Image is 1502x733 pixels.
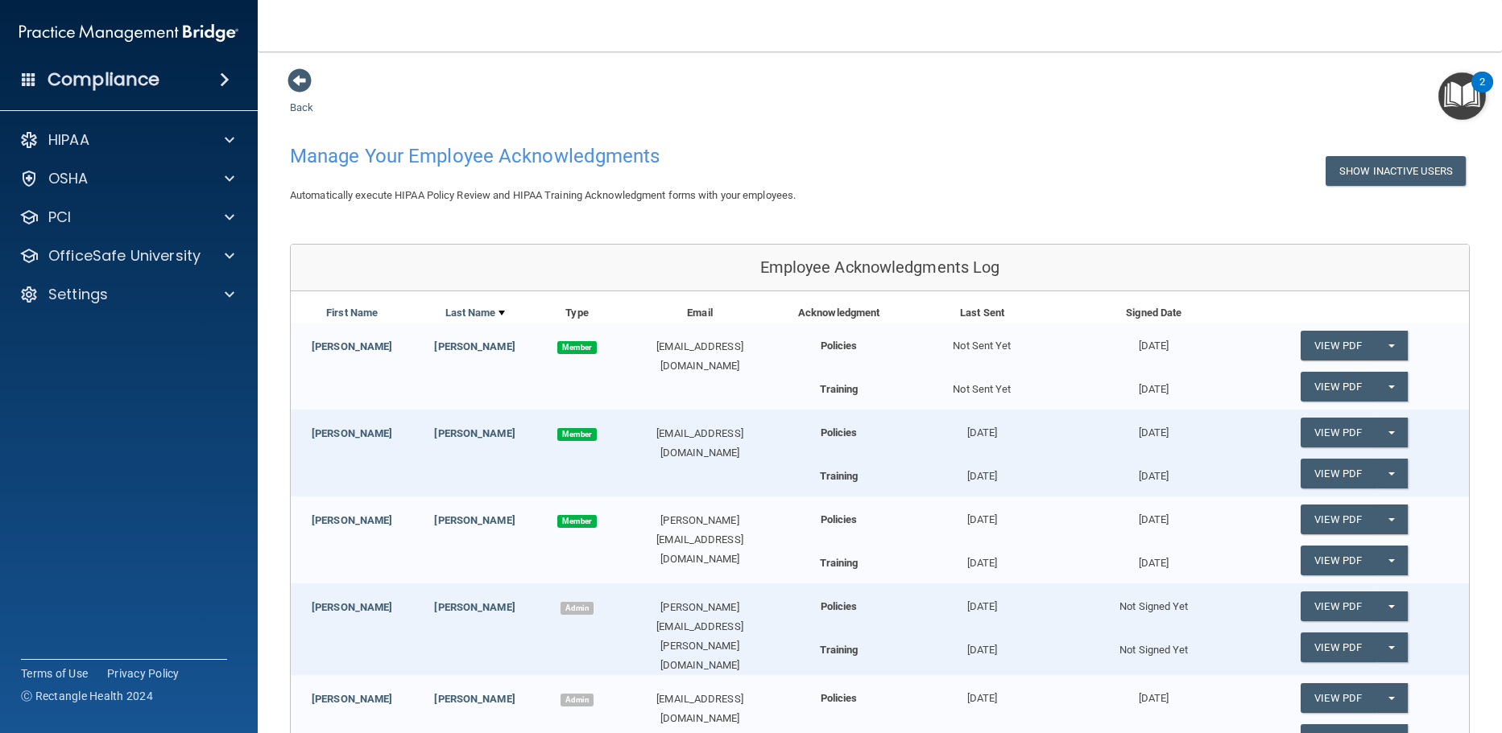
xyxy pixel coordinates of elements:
[557,428,596,441] span: Member
[19,208,234,227] a: PCI
[1301,331,1375,360] a: View PDF
[1301,504,1375,534] a: View PDF
[896,583,1068,616] div: [DATE]
[1068,675,1239,708] div: [DATE]
[290,146,968,167] h4: Manage Your Employee Acknowledgments
[48,208,71,227] p: PCI
[1301,683,1375,713] a: View PDF
[896,496,1068,529] div: [DATE]
[48,130,89,150] p: HIPAA
[434,427,515,439] a: [PERSON_NAME]
[48,285,108,304] p: Settings
[1479,82,1485,103] div: 2
[434,693,515,705] a: [PERSON_NAME]
[821,600,858,612] b: Policies
[312,427,392,439] a: [PERSON_NAME]
[1301,632,1375,662] a: View PDF
[107,665,180,682] a: Privacy Policy
[312,514,392,526] a: [PERSON_NAME]
[1068,496,1239,529] div: [DATE]
[48,68,159,91] h4: Compliance
[618,511,781,569] div: [PERSON_NAME][EMAIL_ADDRESS][DOMAIN_NAME]
[1301,591,1375,621] a: View PDF
[1068,459,1239,486] div: [DATE]
[821,513,858,525] b: Policies
[618,337,781,376] div: [EMAIL_ADDRESS][DOMAIN_NAME]
[820,557,859,569] b: Training
[312,693,392,705] a: [PERSON_NAME]
[21,688,153,704] span: Ⓒ Rectangle Health 2024
[445,303,505,323] a: Last Name
[312,601,392,613] a: [PERSON_NAME]
[820,644,859,656] b: Training
[48,169,89,188] p: OSHA
[618,424,781,463] div: [EMAIL_ADDRESS][DOMAIN_NAME]
[21,665,88,682] a: Terms of Use
[19,246,234,266] a: OfficeSafe University
[536,303,619,323] div: Type
[1068,410,1239,443] div: [DATE]
[1326,156,1466,186] button: Show Inactive Users
[291,245,1469,291] div: Employee Acknowledgments Log
[896,546,1068,573] div: [DATE]
[1068,303,1239,323] div: Signed Date
[821,426,858,439] b: Policies
[1301,372,1375,402] a: View PDF
[326,303,378,323] a: First Name
[820,470,859,482] b: Training
[434,601,515,613] a: [PERSON_NAME]
[896,372,1068,399] div: Not Sent Yet
[896,303,1068,323] div: Last Sent
[19,169,234,188] a: OSHA
[561,602,593,615] span: Admin
[618,598,781,675] div: [PERSON_NAME][EMAIL_ADDRESS][PERSON_NAME][DOMAIN_NAME]
[1301,459,1375,488] a: View PDF
[1068,583,1239,616] div: Not Signed Yet
[896,675,1068,708] div: [DATE]
[290,189,796,201] span: Automatically execute HIPAA Policy Review and HIPAA Training Acknowledgment forms with your emplo...
[820,383,859,395] b: Training
[782,303,896,323] div: Acknowledgment
[896,459,1068,486] div: [DATE]
[1068,546,1239,573] div: [DATE]
[561,694,593,706] span: Admin
[1068,323,1239,356] div: [DATE]
[618,690,781,728] div: [EMAIL_ADDRESS][DOMAIN_NAME]
[1068,632,1239,660] div: Not Signed Yet
[19,130,234,150] a: HIPAA
[312,340,392,352] a: [PERSON_NAME]
[896,323,1068,356] div: Not Sent Yet
[557,341,596,354] span: Member
[434,340,515,352] a: [PERSON_NAME]
[1068,372,1239,399] div: [DATE]
[48,246,201,266] p: OfficeSafe University
[896,410,1068,443] div: [DATE]
[1301,546,1375,575] a: View PDF
[557,515,596,528] span: Member
[618,303,781,323] div: Email
[1301,418,1375,447] a: View PDF
[896,632,1068,660] div: [DATE]
[290,82,313,113] a: Back
[19,285,234,304] a: Settings
[821,692,858,704] b: Policies
[821,340,858,352] b: Policies
[434,514,515,526] a: [PERSON_NAME]
[19,17,238,49] img: PMB logo
[1438,72,1486,120] button: Open Resource Center, 2 new notifications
